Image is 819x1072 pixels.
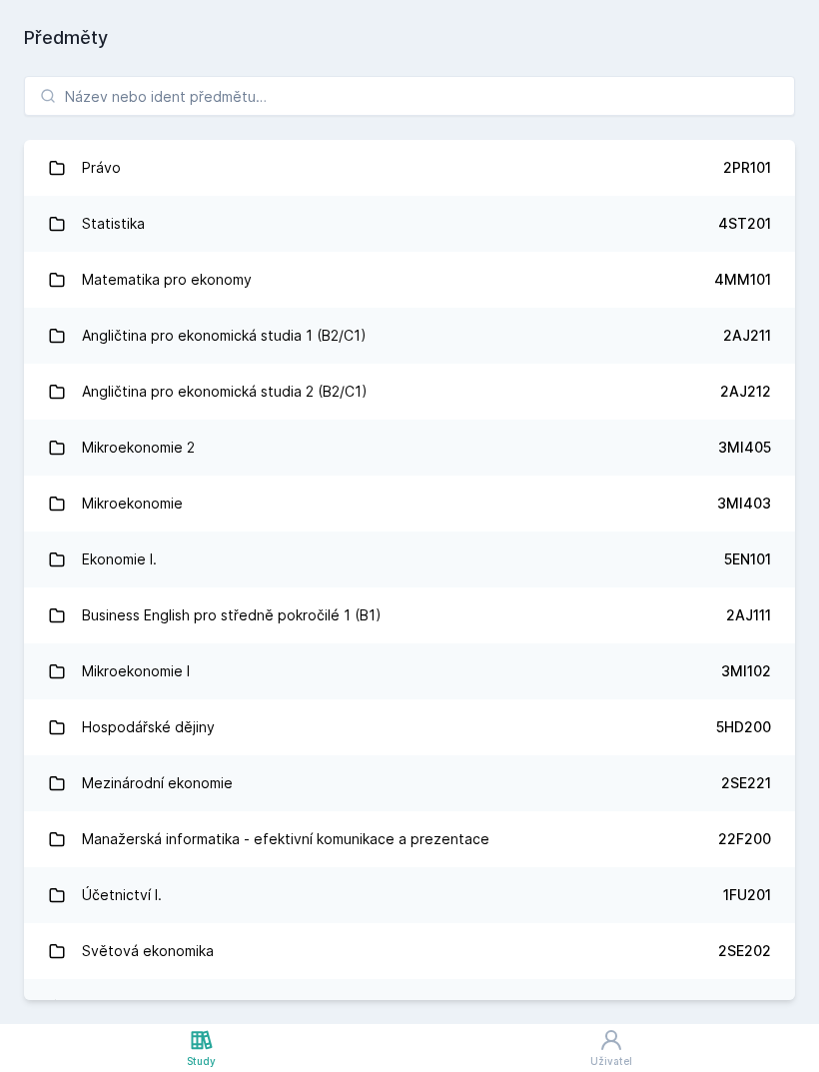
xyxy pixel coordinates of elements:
a: Ekonomie I. 5EN101 [24,532,795,587]
div: Mezinárodní ekonomie [82,763,233,803]
a: Statistika 4ST201 [24,196,795,252]
div: Mikroekonomie 2 [82,428,195,468]
a: Angličtina pro ekonomická studia 1 (B2/C1) 2AJ211 [24,308,795,364]
div: 2SE202 [718,941,771,961]
div: Hospodářské dějiny [82,707,215,747]
div: Angličtina pro ekonomická studia 1 (B2/C1) [82,316,367,356]
div: 2AJ211 [723,326,771,346]
a: Business English pro středně pokročilé 1 (B1) 2AJ111 [24,587,795,643]
h1: Předměty [24,24,795,52]
div: 5EN411 [723,997,771,1017]
div: Účetnictví I. [82,875,162,915]
div: Světová ekonomika [82,931,214,971]
div: 2AJ111 [726,605,771,625]
div: Statistika [82,204,145,244]
div: 3MI102 [721,661,771,681]
a: Účetnictví I. 1FU201 [24,867,795,923]
a: Angličtina pro ekonomická studia 2 (B2/C1) 2AJ212 [24,364,795,420]
div: 4ST201 [718,214,771,234]
div: 4MM101 [714,270,771,290]
input: Název nebo ident předmětu… [24,76,795,116]
a: Mikroekonomie I 3MI102 [24,643,795,699]
a: Mezinárodní ekonomie 2SE221 [24,755,795,811]
div: Business English pro středně pokročilé 1 (B1) [82,595,382,635]
a: Světová ekonomika 2SE202 [24,923,795,979]
div: Ekonomie II. [82,987,160,1027]
div: 5EN101 [724,549,771,569]
a: Manažerská informatika - efektivní komunikace a prezentace 22F200 [24,811,795,867]
div: Study [187,1054,216,1069]
a: Mikroekonomie 2 3MI405 [24,420,795,476]
div: Uživatel [590,1054,632,1069]
div: Manažerská informatika - efektivní komunikace a prezentace [82,819,489,859]
div: Mikroekonomie I [82,651,190,691]
div: Angličtina pro ekonomická studia 2 (B2/C1) [82,372,368,412]
div: 2PR101 [723,158,771,178]
div: Matematika pro ekonomy [82,260,252,300]
div: 2AJ212 [720,382,771,402]
div: 22F200 [718,829,771,849]
div: 3MI405 [718,438,771,458]
a: Ekonomie II. 5EN411 [24,979,795,1035]
div: 1FU201 [723,885,771,905]
div: 3MI403 [717,494,771,514]
a: Mikroekonomie 3MI403 [24,476,795,532]
a: Právo 2PR101 [24,140,795,196]
div: 5HD200 [716,717,771,737]
a: Hospodářské dějiny 5HD200 [24,699,795,755]
a: Matematika pro ekonomy 4MM101 [24,252,795,308]
div: Právo [82,148,121,188]
div: Ekonomie I. [82,539,157,579]
div: 2SE221 [721,773,771,793]
div: Mikroekonomie [82,484,183,524]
